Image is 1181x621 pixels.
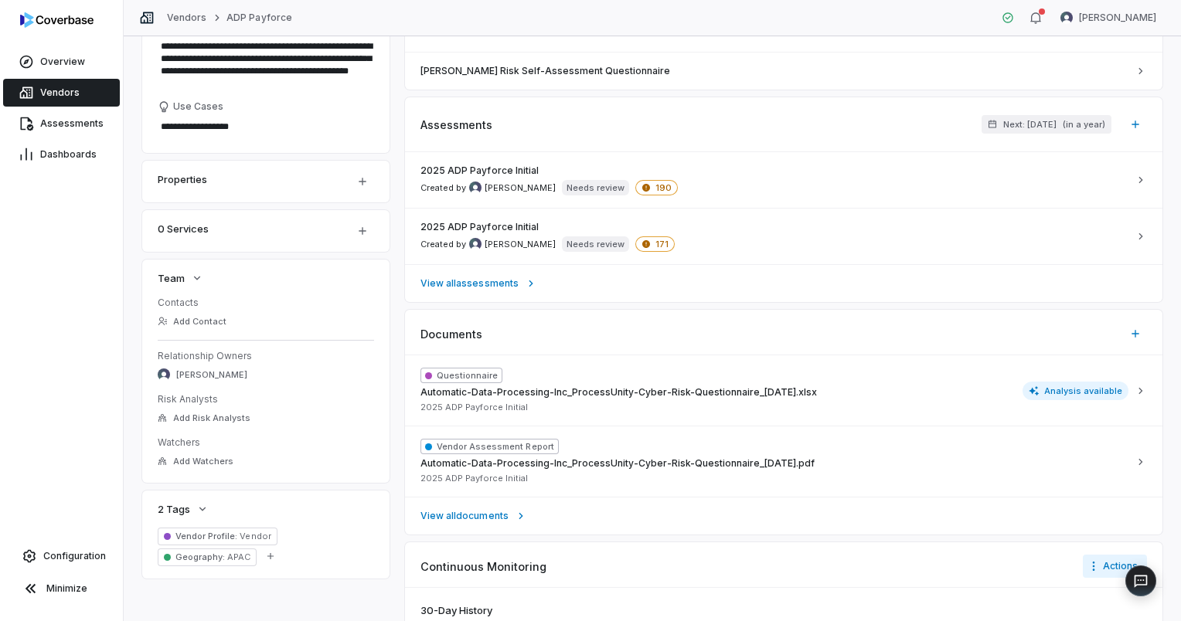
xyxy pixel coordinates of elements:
[153,307,231,335] button: Add Contact
[567,238,625,250] p: Needs review
[173,456,233,467] span: Add Watchers
[46,582,87,595] span: Minimize
[226,12,291,24] a: ADP Payforce
[40,56,85,68] span: Overview
[1063,119,1105,131] span: ( in a year )
[405,53,1162,90] a: [PERSON_NAME] Risk Self-Assessment Questionnaire
[420,510,509,522] span: View all documents
[405,497,1162,534] a: View alldocuments
[1023,382,1129,400] span: Analysis available
[420,603,492,619] div: 30 -Day History
[237,531,271,541] span: Vendor
[158,297,374,309] dt: Contacts
[635,180,678,195] span: 190
[1060,12,1073,24] img: David Morales avatar
[405,152,1162,208] a: 2025 ADP Payforce InitialCreated by David Morales avatar[PERSON_NAME]Needs review190
[420,386,817,399] span: Automatic-Data-Processing-Inc_ProcessUnity-Cyber-Risk-Questionnaire_[DATE].xlsx
[153,264,208,292] button: Team
[420,182,556,194] span: Created by
[225,551,250,562] span: APAC
[1051,6,1166,29] button: David Morales avatar[PERSON_NAME]
[405,264,1162,302] a: View allassessments
[420,165,539,177] span: 2025 ADP Payforce Initial
[3,110,120,137] a: Assessments
[158,350,374,362] dt: Relationship Owners
[158,436,374,449] dt: Watchers
[420,65,1128,77] span: [PERSON_NAME] Risk Self-Assessment Questionnaire
[158,116,374,137] textarea: Use Cases
[43,550,106,562] span: Configuration
[420,117,492,133] span: Assessments
[420,368,502,383] span: Questionnaire
[1083,555,1147,578] button: Actions
[153,495,213,523] button: 2 Tags
[420,326,482,342] span: Documents
[158,368,170,381] img: Sammie Tan avatar
[405,355,1162,426] button: QuestionnaireAutomatic-Data-Processing-Inc_ProcessUnity-Cyber-Risk-Questionnaire_[DATE].xlsx2025 ...
[173,100,223,113] span: Use Cases
[420,238,556,250] span: Created by
[158,502,190,516] span: 2 Tags
[982,115,1111,134] button: Next: [DATE](in a year)
[485,182,556,194] span: [PERSON_NAME]
[635,236,675,252] span: 171
[469,238,482,250] img: David Morales avatar
[158,271,185,285] span: Team
[567,182,625,194] p: Needs review
[420,439,559,454] span: Vendor Assessment Report
[485,239,556,250] span: [PERSON_NAME]
[6,573,117,604] button: Minimize
[175,551,225,562] span: Geography :
[158,393,374,406] dt: Risk Analysts
[40,117,104,130] span: Assessments
[158,36,374,94] textarea: Description
[405,426,1162,497] button: Vendor Assessment ReportAutomatic-Data-Processing-Inc_ProcessUnity-Cyber-Risk-Questionnaire_[DATE...
[420,558,546,575] span: Continuous Monitoring
[420,473,528,484] span: 2025 ADP Payforce Initial
[1079,12,1156,24] span: [PERSON_NAME]
[420,277,519,290] span: View all assessments
[3,79,120,107] a: Vendors
[3,48,120,76] a: Overview
[405,208,1162,264] a: 2025 ADP Payforce InitialCreated by David Morales avatar[PERSON_NAME]Needs review171
[420,457,815,470] span: Automatic-Data-Processing-Inc_ProcessUnity-Cyber-Risk-Questionnaire_[DATE].pdf
[40,148,97,161] span: Dashboards
[6,542,117,570] a: Configuration
[167,12,206,24] a: Vendors
[175,531,237,541] span: Vendor Profile :
[3,141,120,168] a: Dashboards
[420,221,539,233] span: 2025 ADP Payforce Initial
[173,412,250,424] span: Add Risk Analysts
[40,87,80,99] span: Vendors
[469,182,482,194] img: David Morales avatar
[1003,119,1057,131] span: Next: [DATE]
[420,402,528,413] span: 2025 ADP Payforce Initial
[176,369,247,381] span: [PERSON_NAME]
[20,12,94,28] img: logo-D7KZi-bG.svg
